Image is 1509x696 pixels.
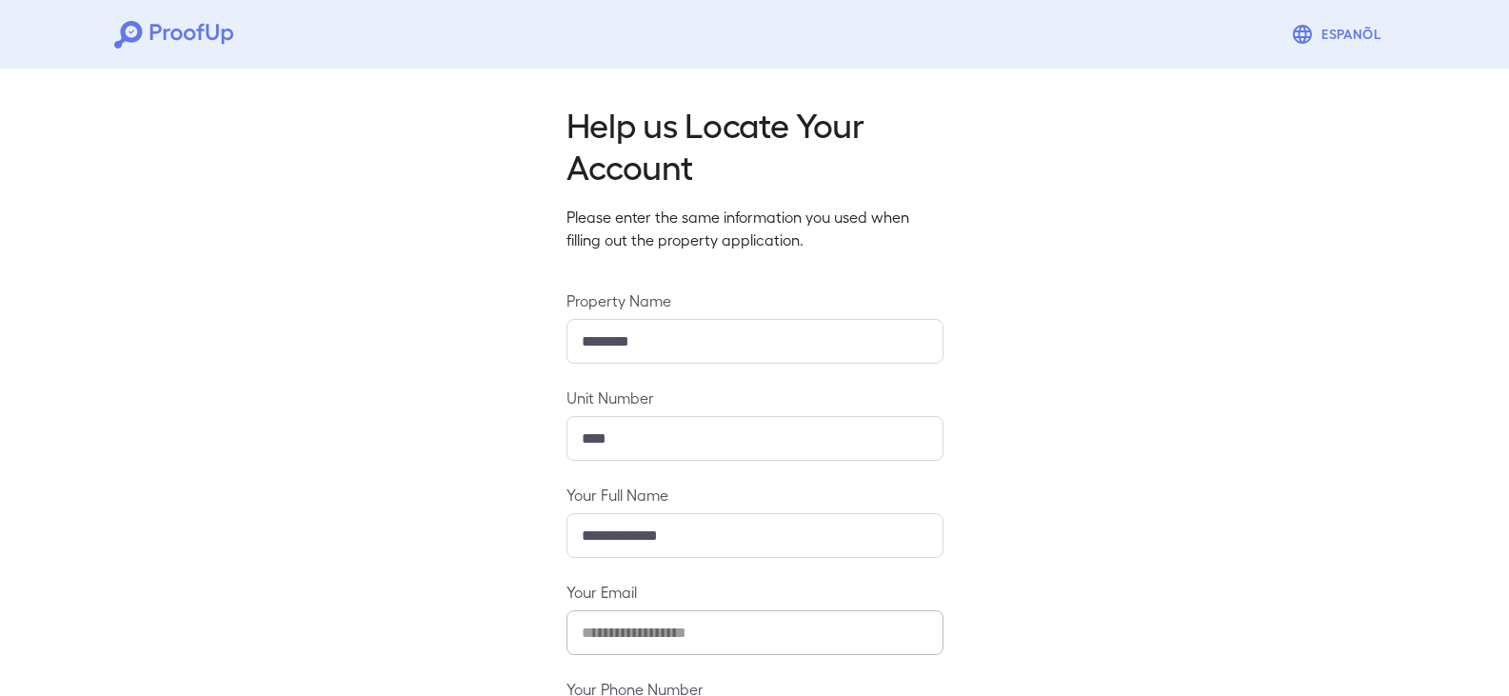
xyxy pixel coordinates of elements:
[566,484,943,506] label: Your Full Name
[566,206,943,251] p: Please enter the same information you used when filling out the property application.
[566,103,943,187] h2: Help us Locate Your Account
[1283,15,1395,53] button: Espanõl
[566,387,943,408] label: Unit Number
[566,581,943,603] label: Your Email
[566,289,943,311] label: Property Name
